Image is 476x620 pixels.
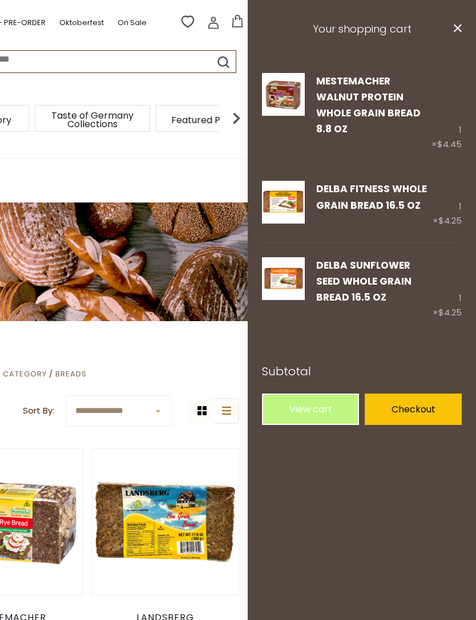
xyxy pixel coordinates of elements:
span: $4.25 [438,214,462,226]
a: Mestemacher Walnut Protein [262,73,305,152]
img: Landsberg Natural Five Grain Bread, 17.6 oz. [92,449,239,595]
span: Subtotal [262,363,311,379]
span: $4.25 [438,306,462,318]
div: 1 × [433,257,462,321]
div: 1 × [431,73,462,152]
img: Delba Fitness Whole Grain Bread 16.5 oz [262,181,305,224]
div: 1 × [433,181,462,228]
label: Sort By: [23,404,54,418]
a: Delba Fitness Whole Grain Bread 16.5 oz [316,182,427,212]
a: Delba Sunflower Seed Whole Grain Bread 16.5 oz [316,258,412,305]
a: Featured Products [171,116,255,124]
span: $4.45 [437,138,462,150]
a: Taste of Germany Collections [47,111,138,128]
a: Checkout [365,394,462,425]
a: View cart [262,394,359,425]
a: Delba Sunflower Seed Whole Grain Bread 16.5 oz [262,257,305,321]
a: Mestemacher Walnut Protein Whole Grain Bread 8.8 oz [316,74,421,136]
a: On Sale [118,17,147,29]
a: Breads [55,368,87,379]
a: Oktoberfest [59,17,104,29]
img: next arrow [225,107,248,129]
a: Delba Fitness Whole Grain Bread 16.5 oz [262,181,305,228]
img: Delba Sunflower Seed Whole Grain Bread 16.5 oz [262,257,305,300]
img: Mestemacher Walnut Protein [262,73,305,116]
